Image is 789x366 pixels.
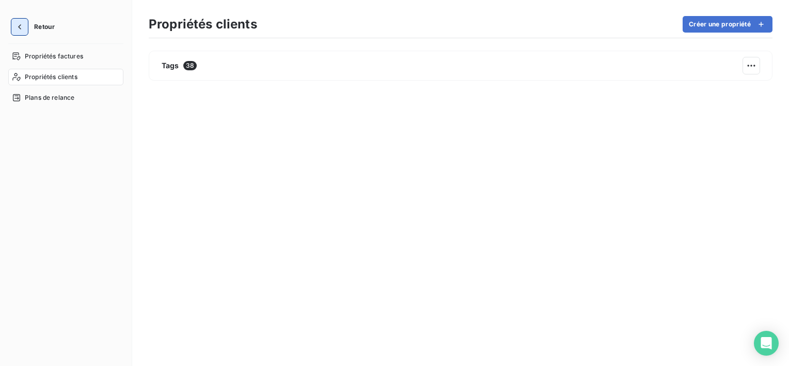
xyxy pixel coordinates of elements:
[754,331,779,356] div: Open Intercom Messenger
[183,61,197,70] span: 38
[25,52,83,61] span: Propriétés factures
[34,24,55,30] span: Retour
[25,93,74,102] span: Plans de relance
[25,72,77,82] span: Propriétés clients
[162,60,179,71] span: Tags
[8,89,123,106] a: Plans de relance
[683,16,772,33] button: Créer une propriété
[149,15,257,34] h3: Propriétés clients
[8,19,63,35] button: Retour
[8,48,123,65] a: Propriétés factures
[8,69,123,85] a: Propriétés clients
